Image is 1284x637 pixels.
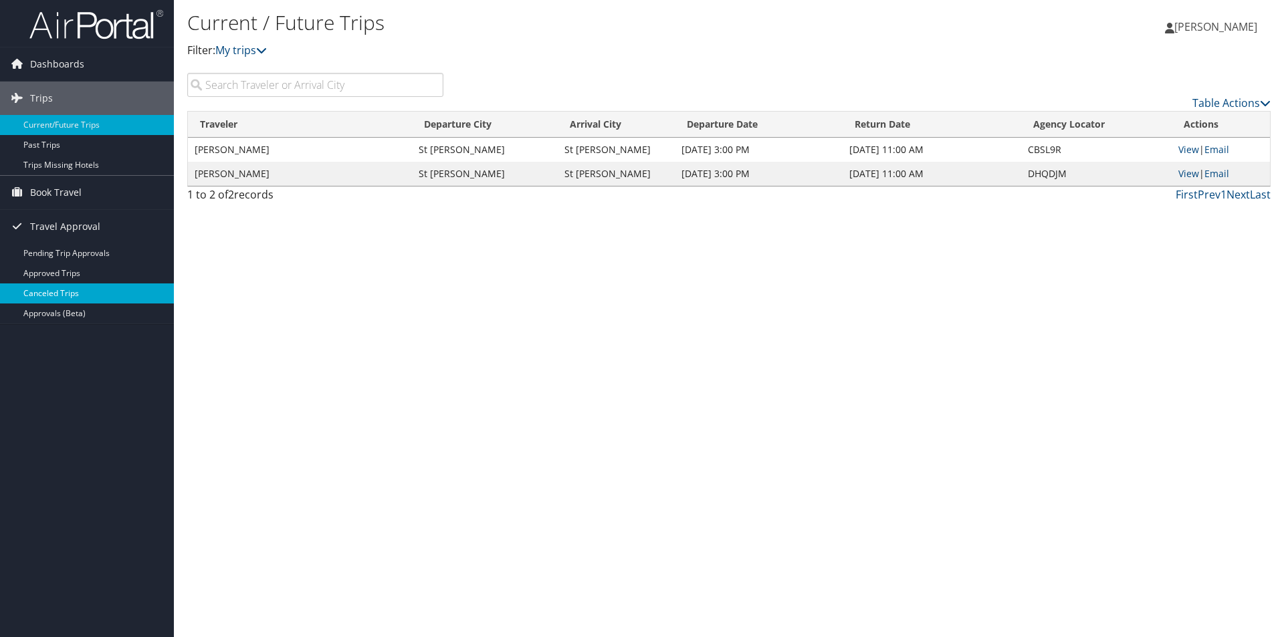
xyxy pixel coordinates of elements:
a: First [1176,187,1198,202]
th: Traveler: activate to sort column ascending [188,112,412,138]
span: Book Travel [30,176,82,209]
a: View [1178,167,1199,180]
span: Dashboards [30,47,84,81]
a: Next [1226,187,1250,202]
th: Departure Date: activate to sort column descending [675,112,843,138]
h1: Current / Future Trips [187,9,909,37]
th: Arrival City: activate to sort column ascending [558,112,675,138]
th: Actions [1172,112,1270,138]
td: [DATE] 3:00 PM [675,138,843,162]
a: View [1178,143,1199,156]
td: [DATE] 3:00 PM [675,162,843,186]
td: DHQDJM [1021,162,1172,186]
span: Trips [30,82,53,115]
td: [DATE] 11:00 AM [843,138,1021,162]
th: Agency Locator: activate to sort column ascending [1021,112,1172,138]
p: Filter: [187,42,909,59]
td: [PERSON_NAME] [188,162,412,186]
img: airportal-logo.png [29,9,163,40]
a: Prev [1198,187,1220,202]
td: St [PERSON_NAME] [412,162,558,186]
td: | [1172,138,1270,162]
div: 1 to 2 of records [187,186,443,209]
a: My trips [215,43,267,57]
a: 1 [1220,187,1226,202]
span: 2 [228,187,234,202]
a: [PERSON_NAME] [1165,7,1271,47]
td: St [PERSON_NAME] [558,162,675,186]
td: [PERSON_NAME] [188,138,412,162]
a: Last [1250,187,1271,202]
input: Search Traveler or Arrival City [187,73,443,97]
a: Table Actions [1192,96,1271,110]
td: St [PERSON_NAME] [558,138,675,162]
td: St [PERSON_NAME] [412,138,558,162]
td: [DATE] 11:00 AM [843,162,1021,186]
a: Email [1204,167,1229,180]
td: CBSL9R [1021,138,1172,162]
td: | [1172,162,1270,186]
a: Email [1204,143,1229,156]
th: Return Date: activate to sort column ascending [843,112,1021,138]
th: Departure City: activate to sort column ascending [412,112,558,138]
span: [PERSON_NAME] [1174,19,1257,34]
span: Travel Approval [30,210,100,243]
